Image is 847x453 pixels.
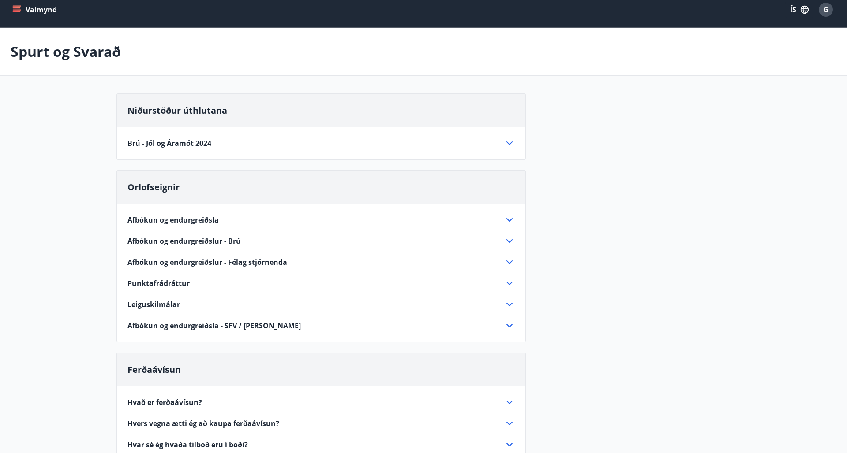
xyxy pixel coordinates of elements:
[127,418,515,429] div: Hvers vegna ætti ég að kaupa ferðaávísun?
[127,364,181,375] span: Ferðaávísun
[127,236,241,246] span: Afbókun og endurgreiðslur - Brú
[127,320,515,331] div: Afbókun og endurgreiðsla - SFV / [PERSON_NAME]
[11,42,121,61] p: Spurt og Svarað
[785,2,813,18] button: ÍS
[127,181,180,193] span: Orlofseignir
[127,278,190,288] span: Punktafrádráttur
[127,397,202,407] span: Hvað er ferðaávísun?
[127,299,515,310] div: Leiguskilmálar
[127,439,515,450] div: Hvar sé ég hvaða tilboð eru í boði?
[127,138,211,148] span: Brú - Jól og Áramót 2024
[127,257,515,267] div: Afbókun og endurgreiðslur - Félag stjórnenda
[127,419,279,428] span: Hvers vegna ætti ég að kaupa ferðaávísun?
[127,278,515,289] div: Punktafrádráttur
[11,2,60,18] button: menu
[127,215,219,225] span: Afbókun og endurgreiðsla
[127,138,515,149] div: Brú - Jól og Áramót 2024
[127,440,248,449] span: Hvar sé ég hvaða tilboð eru í boði?
[127,236,515,246] div: Afbókun og endurgreiðslur - Brú
[127,257,287,267] span: Afbókun og endurgreiðslur - Félag stjórnenda
[127,104,227,116] span: Niðurstöður úthlutana
[127,397,515,408] div: Hvað er ferðaávísun?
[823,5,828,15] span: G
[127,321,301,330] span: Afbókun og endurgreiðsla - SFV / [PERSON_NAME]
[127,215,515,225] div: Afbókun og endurgreiðsla
[127,300,180,309] span: Leiguskilmálar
